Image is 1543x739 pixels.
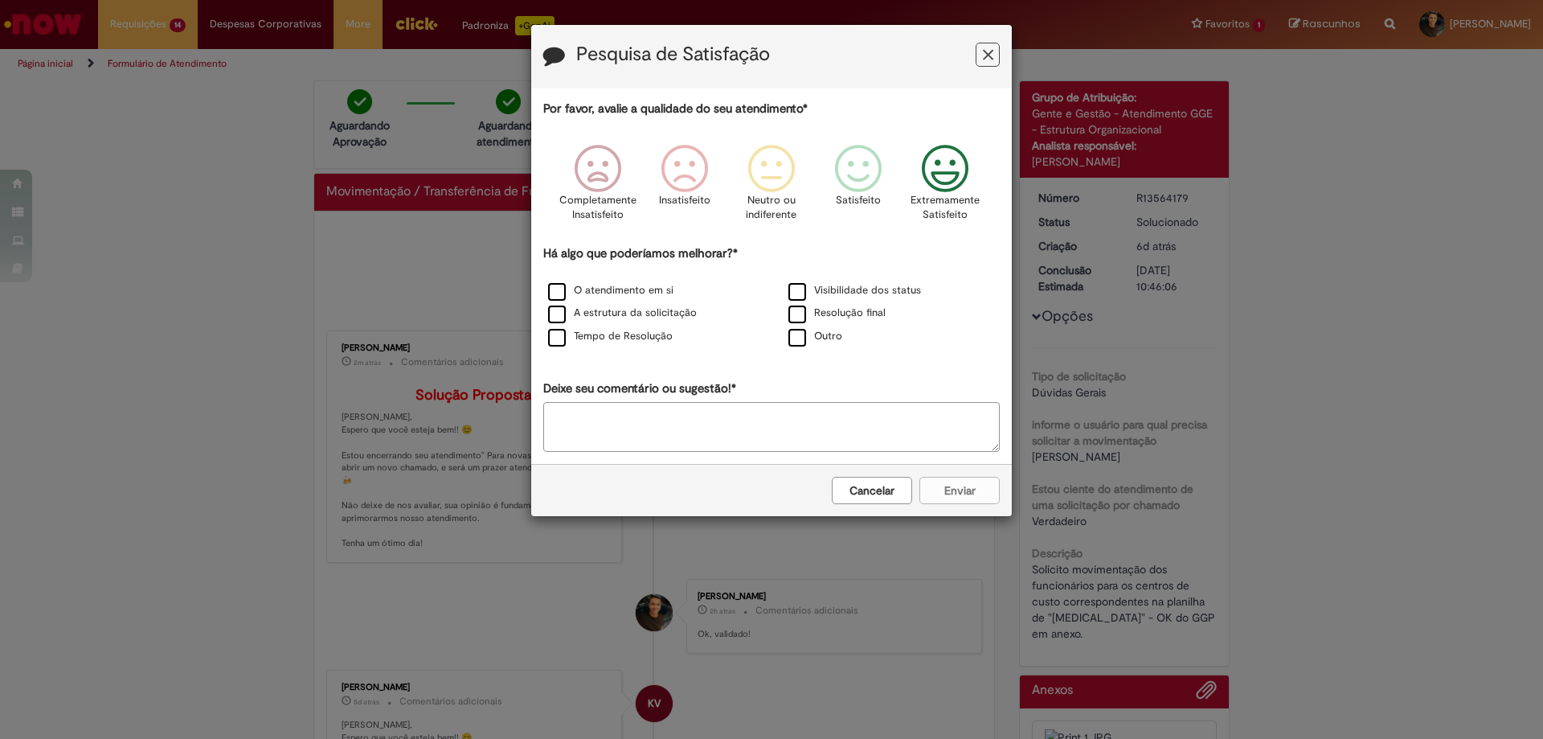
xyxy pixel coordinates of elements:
[644,133,726,243] div: Insatisfeito
[548,306,697,321] label: A estrutura da solicitação
[836,193,881,208] p: Satisfeito
[904,133,986,243] div: Extremamente Satisfeito
[731,133,812,243] div: Neutro ou indiferente
[548,283,673,298] label: O atendimento em si
[788,329,842,344] label: Outro
[659,193,710,208] p: Insatisfeito
[559,193,636,223] p: Completamente Insatisfeito
[548,329,673,344] label: Tempo de Resolução
[911,193,980,223] p: Extremamente Satisfeito
[743,193,800,223] p: Neutro ou indiferente
[543,245,1000,349] div: Há algo que poderíamos melhorar?*
[556,133,638,243] div: Completamente Insatisfeito
[788,306,886,321] label: Resolução final
[543,380,736,397] label: Deixe seu comentário ou sugestão!*
[832,477,912,504] button: Cancelar
[576,44,770,65] label: Pesquisa de Satisfação
[817,133,899,243] div: Satisfeito
[543,101,808,117] label: Por favor, avalie a qualidade do seu atendimento*
[788,283,921,298] label: Visibilidade dos status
